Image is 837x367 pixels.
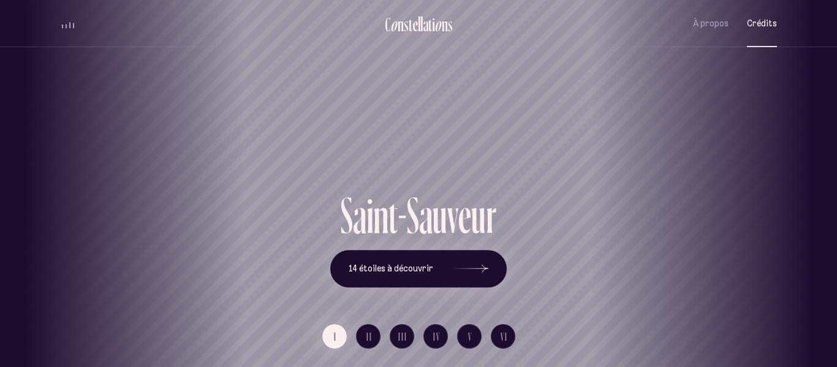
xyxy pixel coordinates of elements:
button: III [390,324,414,349]
button: VI [491,324,515,349]
div: o [390,14,398,34]
button: V [457,324,482,349]
button: 14 étoiles à découvrir [330,250,507,288]
div: C [385,14,390,34]
div: a [423,14,428,34]
span: V [468,331,472,342]
div: l [418,14,420,34]
div: n [373,190,388,241]
div: o [434,14,442,34]
div: S [407,190,419,241]
span: IV [433,331,441,342]
div: i [432,14,435,34]
div: i [366,190,373,241]
button: II [356,324,381,349]
div: s [448,14,453,34]
span: I [334,331,337,342]
div: t [388,190,398,241]
div: v [447,190,458,241]
div: e [412,14,418,34]
span: II [366,331,373,342]
div: l [420,14,423,34]
div: u [471,190,486,241]
div: S [341,190,353,241]
button: Crédits [747,9,777,38]
span: VI [501,331,508,342]
span: À propos [693,18,729,29]
div: t [428,14,432,34]
div: a [419,190,433,241]
span: Crédits [747,18,777,29]
div: s [404,14,409,34]
div: r [486,190,496,241]
span: III [398,331,407,342]
button: IV [423,324,448,349]
div: n [398,14,404,34]
button: À propos [693,9,729,38]
div: - [398,190,407,241]
div: u [433,190,447,241]
div: t [409,14,412,34]
div: n [442,14,448,34]
div: a [353,190,366,241]
button: I [322,324,347,349]
span: 14 étoiles à découvrir [349,263,433,274]
button: volume audio [60,17,76,30]
div: e [458,190,471,241]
